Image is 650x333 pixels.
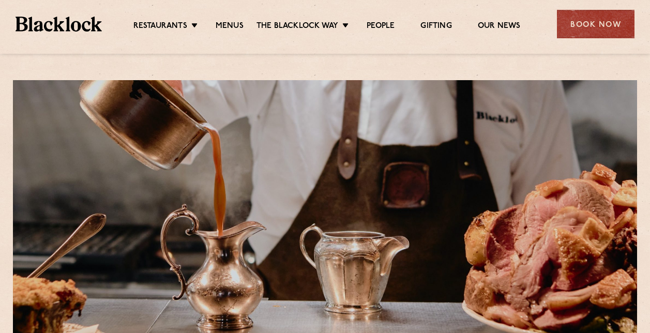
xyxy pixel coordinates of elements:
[420,21,451,33] a: Gifting
[133,21,187,33] a: Restaurants
[16,17,102,31] img: BL_Textured_Logo-footer-cropped.svg
[216,21,244,33] a: Menus
[557,10,634,38] div: Book Now
[478,21,521,33] a: Our News
[367,21,395,33] a: People
[256,21,338,33] a: The Blacklock Way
